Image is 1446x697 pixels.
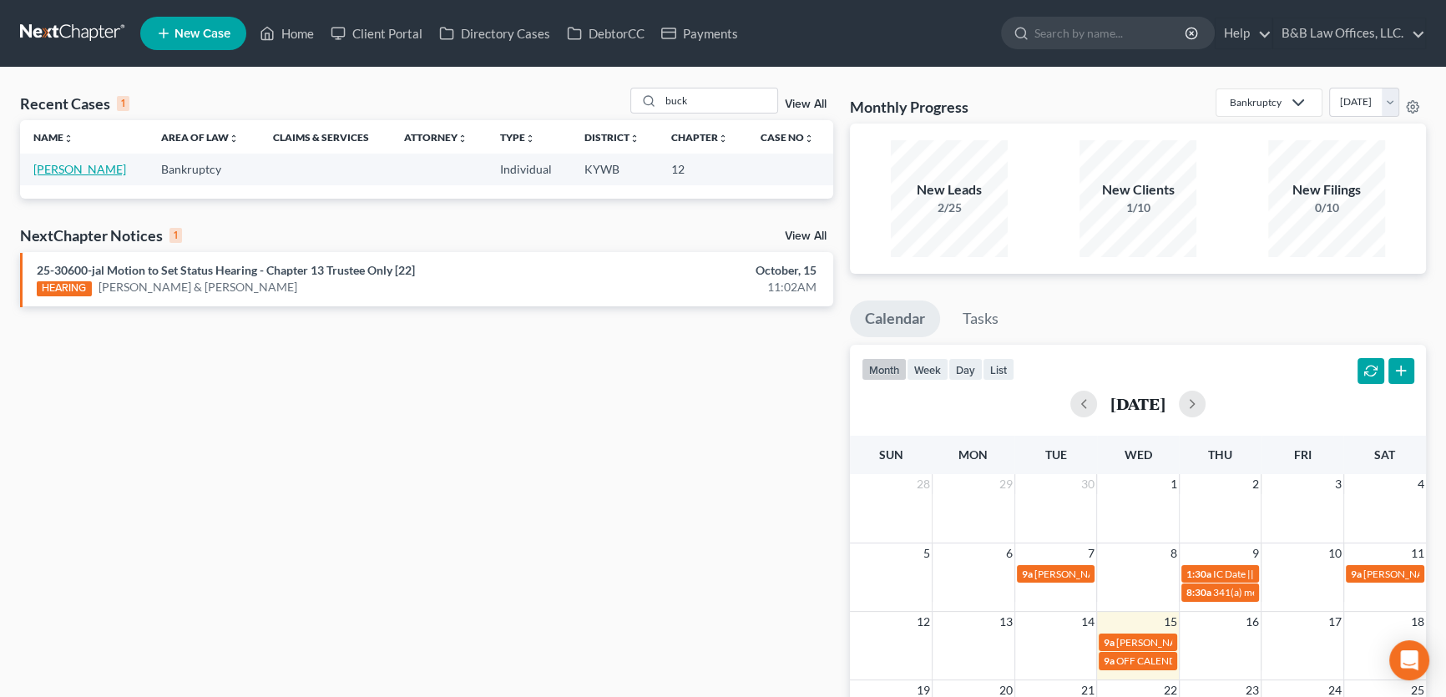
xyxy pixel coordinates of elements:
[1230,95,1282,109] div: Bankruptcy
[958,447,988,462] span: Mon
[1034,568,1381,580] span: [PERSON_NAME], Jr., [PERSON_NAME] (7) last day to oppose discharge [DATE]
[653,18,746,48] a: Payments
[862,358,907,381] button: month
[1216,18,1272,48] a: Help
[948,301,1014,337] a: Tasks
[584,131,640,144] a: Districtunfold_more
[1416,474,1426,494] span: 4
[785,230,827,242] a: View All
[1327,543,1343,563] span: 10
[1079,612,1096,632] span: 14
[983,358,1014,381] button: list
[761,131,814,144] a: Case Nounfold_more
[260,120,391,154] th: Claims & Services
[500,131,535,144] a: Typeunfold_more
[63,134,73,144] i: unfold_more
[1079,200,1196,216] div: 1/10
[879,447,903,462] span: Sun
[1124,447,1151,462] span: Wed
[922,543,932,563] span: 5
[20,93,129,114] div: Recent Cases
[1169,474,1179,494] span: 1
[148,154,260,184] td: Bankruptcy
[629,134,640,144] i: unfold_more
[1333,474,1343,494] span: 3
[487,154,571,184] td: Individual
[169,228,182,243] div: 1
[891,180,1008,200] div: New Leads
[161,131,239,144] a: Area of Lawunfold_more
[571,154,659,184] td: KYWB
[1244,612,1261,632] span: 16
[1004,543,1014,563] span: 6
[431,18,559,48] a: Directory Cases
[37,263,415,277] a: 25-30600-jal Motion to Set Status Hearing - Chapter 13 Trustee Only [22]
[229,134,239,144] i: unfold_more
[1208,447,1232,462] span: Thu
[33,162,126,176] a: [PERSON_NAME]
[1251,474,1261,494] span: 2
[1086,543,1096,563] span: 7
[1169,543,1179,563] span: 8
[1022,568,1033,580] span: 9a
[948,358,983,381] button: day
[1116,636,1434,649] span: [PERSON_NAME] -Trustee objection to application to waive FF due 10/14
[251,18,322,48] a: Home
[850,301,940,337] a: Calendar
[1268,200,1385,216] div: 0/10
[458,134,468,144] i: unfold_more
[525,134,535,144] i: unfold_more
[1044,447,1066,462] span: Tue
[1294,447,1312,462] span: Fri
[1213,586,1374,599] span: 341(a) meeting for [PERSON_NAME]
[1162,612,1179,632] span: 15
[671,131,728,144] a: Chapterunfold_more
[1351,568,1362,580] span: 9a
[1079,474,1096,494] span: 30
[907,358,948,381] button: week
[998,474,1014,494] span: 29
[559,18,653,48] a: DebtorCC
[1104,636,1115,649] span: 9a
[174,28,230,40] span: New Case
[1034,18,1187,48] input: Search by name...
[568,262,817,279] div: October, 15
[37,281,92,296] div: HEARING
[322,18,431,48] a: Client Portal
[785,98,827,110] a: View All
[1110,395,1165,412] h2: [DATE]
[1409,612,1426,632] span: 18
[1268,180,1385,200] div: New Filings
[718,134,728,144] i: unfold_more
[1186,568,1211,580] span: 1:30a
[1251,543,1261,563] span: 9
[660,88,777,113] input: Search by name...
[891,200,1008,216] div: 2/25
[658,154,747,184] td: 12
[1389,640,1429,680] div: Open Intercom Messenger
[915,612,932,632] span: 12
[1374,447,1395,462] span: Sat
[1273,18,1425,48] a: B&B Law Offices, LLC.
[850,97,968,117] h3: Monthly Progress
[99,279,297,295] a: [PERSON_NAME] & [PERSON_NAME]
[404,131,468,144] a: Attorneyunfold_more
[1327,612,1343,632] span: 17
[1186,586,1211,599] span: 8:30a
[1104,654,1115,667] span: 9a
[1409,543,1426,563] span: 11
[20,225,182,245] div: NextChapter Notices
[1079,180,1196,200] div: New Clients
[915,474,932,494] span: 28
[804,134,814,144] i: unfold_more
[33,131,73,144] a: Nameunfold_more
[117,96,129,111] div: 1
[998,612,1014,632] span: 13
[568,279,817,295] div: 11:02AM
